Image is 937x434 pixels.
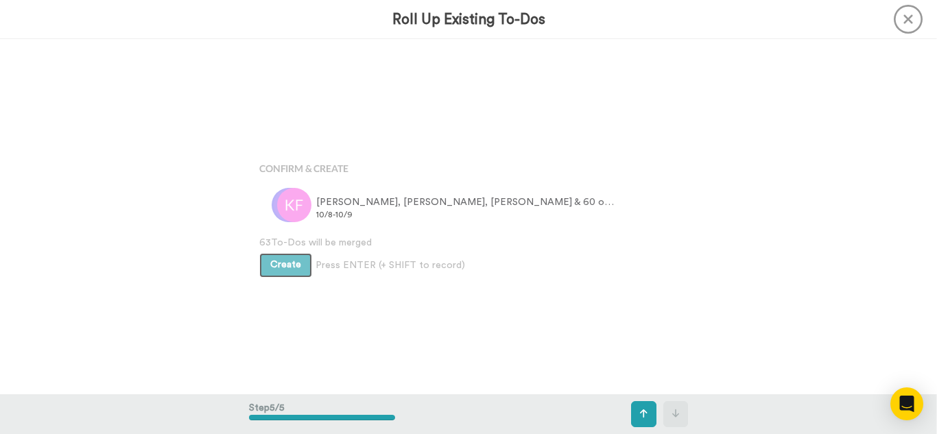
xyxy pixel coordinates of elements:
[272,188,306,222] img: ah.png
[277,188,311,222] img: kf.png
[890,387,923,420] div: Open Intercom Messenger
[274,188,308,222] img: kw.png
[249,394,395,434] div: Step 5 / 5
[259,236,678,250] span: 63 To-Dos will be merged
[392,12,545,27] h3: Roll Up Existing To-Dos
[316,195,616,209] span: [PERSON_NAME], [PERSON_NAME], [PERSON_NAME] & 60 others
[259,163,678,173] h4: Confirm & Create
[270,260,301,269] span: Create
[259,253,312,278] button: Create
[316,258,465,272] span: Press ENTER (+ SHIFT to record)
[316,209,616,220] span: 10/8-10/9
